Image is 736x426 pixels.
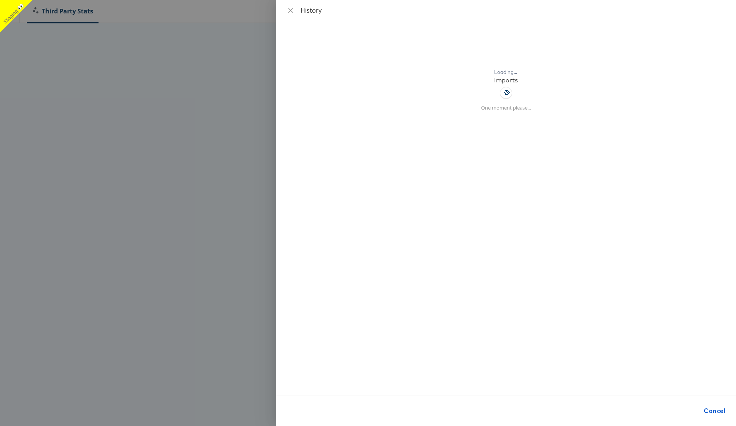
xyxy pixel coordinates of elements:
div: Imports [494,76,518,85]
p: One moment please... [481,104,531,111]
span: Cancel [704,405,725,416]
span: close [287,7,294,13]
div: History [301,6,727,15]
div: Loading... [494,69,518,76]
button: Cancel [701,403,728,418]
button: Close [285,7,296,14]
